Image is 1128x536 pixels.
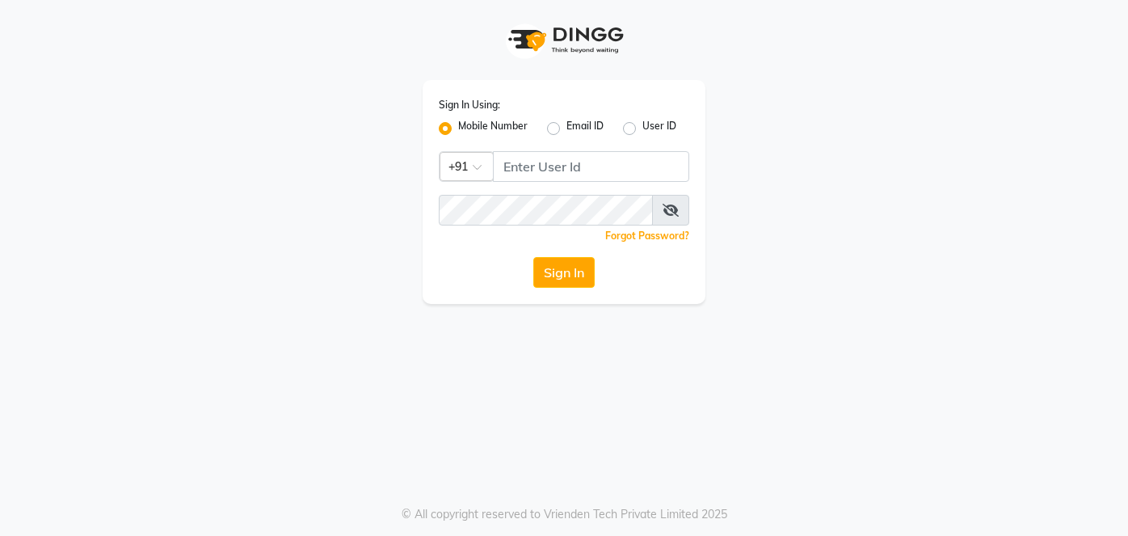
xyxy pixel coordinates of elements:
[499,16,629,64] img: logo1.svg
[642,119,676,138] label: User ID
[566,119,604,138] label: Email ID
[605,230,689,242] a: Forgot Password?
[439,98,500,112] label: Sign In Using:
[458,119,528,138] label: Mobile Number
[493,151,689,182] input: Username
[533,257,595,288] button: Sign In
[439,195,653,226] input: Username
